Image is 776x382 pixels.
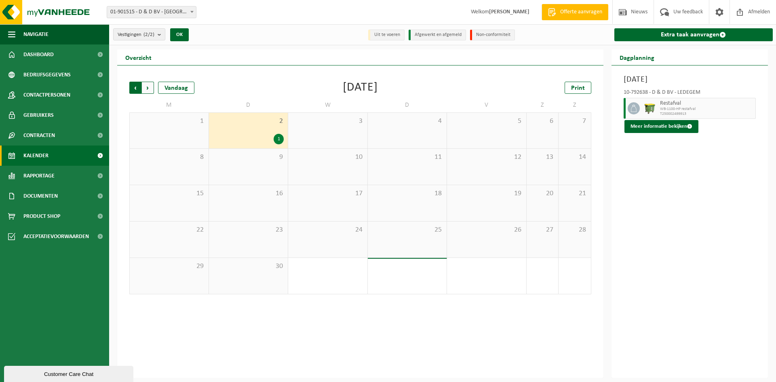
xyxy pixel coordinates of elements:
[624,120,698,133] button: Meer informatie bekijken
[209,98,289,112] td: D
[134,226,205,234] span: 22
[372,226,443,234] span: 25
[23,166,55,186] span: Rapportage
[527,98,559,112] td: Z
[563,189,586,198] span: 21
[624,90,756,98] div: 10-792638 - D & D BV - LEDEGEM
[158,82,194,94] div: Vandaag
[372,189,443,198] span: 18
[213,117,284,126] span: 2
[292,153,363,162] span: 10
[23,206,60,226] span: Product Shop
[288,98,368,112] td: W
[23,105,54,125] span: Gebruikers
[129,98,209,112] td: M
[531,189,555,198] span: 20
[571,85,585,91] span: Print
[23,85,70,105] span: Contactpersonen
[612,49,662,65] h2: Dagplanning
[531,153,555,162] span: 13
[23,125,55,146] span: Contracten
[372,117,443,126] span: 4
[23,186,58,206] span: Documenten
[372,153,443,162] span: 11
[614,28,773,41] a: Extra taak aanvragen
[489,9,529,15] strong: [PERSON_NAME]
[107,6,196,18] span: 01-901515 - D & D BV - RUMBEKE
[23,146,48,166] span: Kalender
[134,262,205,271] span: 29
[563,153,586,162] span: 14
[451,153,522,162] span: 12
[660,112,754,116] span: T250002499913
[451,189,522,198] span: 19
[213,153,284,162] span: 9
[129,82,141,94] span: Vorige
[292,226,363,234] span: 24
[292,189,363,198] span: 17
[117,49,160,65] h2: Overzicht
[531,117,555,126] span: 6
[142,82,154,94] span: Volgende
[559,98,591,112] td: Z
[23,226,89,247] span: Acceptatievoorwaarden
[113,28,165,40] button: Vestigingen(2/2)
[451,117,522,126] span: 5
[274,134,284,144] div: 1
[660,107,754,112] span: WB-1100-HP restafval
[134,189,205,198] span: 15
[470,30,515,40] li: Non-conformiteit
[343,82,378,94] div: [DATE]
[213,262,284,271] span: 30
[23,65,71,85] span: Bedrijfsgegevens
[563,226,586,234] span: 28
[134,117,205,126] span: 1
[292,117,363,126] span: 3
[565,82,591,94] a: Print
[531,226,555,234] span: 27
[213,189,284,198] span: 16
[213,226,284,234] span: 23
[447,98,527,112] td: V
[660,100,754,107] span: Restafval
[4,364,135,382] iframe: chat widget
[451,226,522,234] span: 26
[558,8,604,16] span: Offerte aanvragen
[23,24,48,44] span: Navigatie
[23,44,54,65] span: Dashboard
[368,98,447,112] td: D
[409,30,466,40] li: Afgewerkt en afgemeld
[143,32,154,37] count: (2/2)
[563,117,586,126] span: 7
[170,28,189,41] button: OK
[368,30,405,40] li: Uit te voeren
[118,29,154,41] span: Vestigingen
[542,4,608,20] a: Offerte aanvragen
[624,74,756,86] h3: [DATE]
[644,102,656,114] img: WB-1100-HPE-GN-50
[134,153,205,162] span: 8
